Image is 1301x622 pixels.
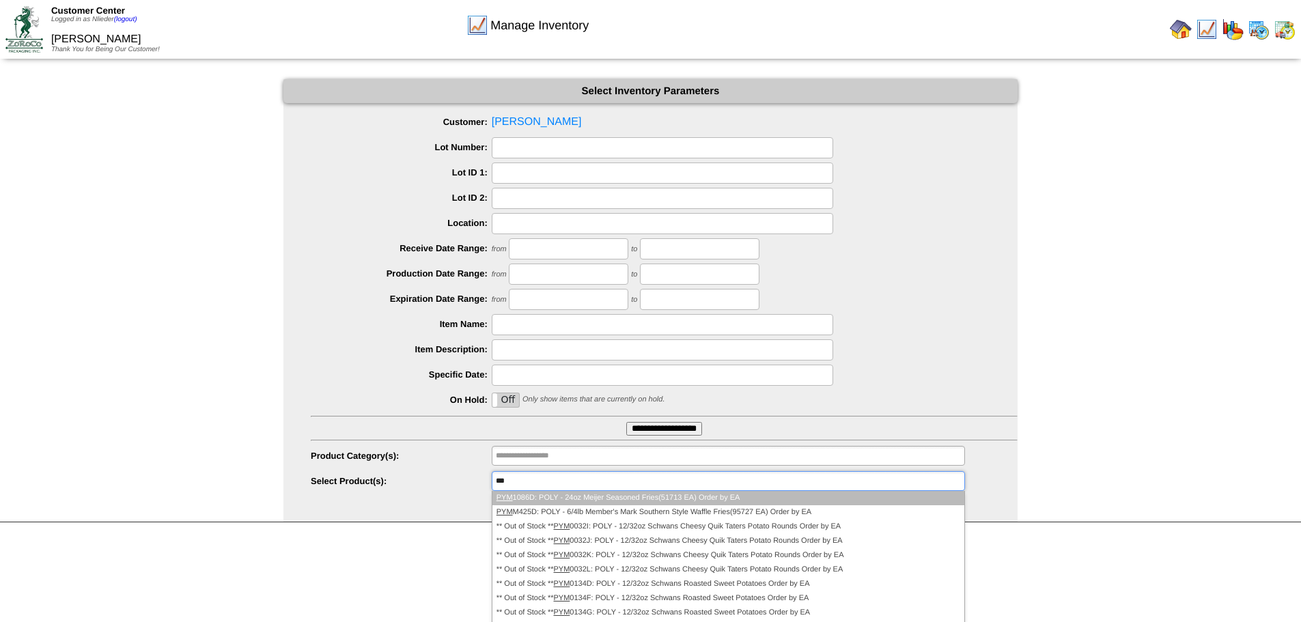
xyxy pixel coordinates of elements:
em: PYM [554,594,570,602]
img: ZoRoCo_Logo(Green%26Foil)%20jpg.webp [5,6,43,52]
em: PYM [496,508,513,516]
img: calendarprod.gif [1248,18,1270,40]
li: ** Out of Stock ** 0032K: POLY - 12/32oz Schwans Cheesy Quik Taters Potato Rounds Order by EA [492,548,964,563]
span: from [492,296,507,304]
img: calendarinout.gif [1274,18,1296,40]
em: PYM [554,565,570,574]
em: PYM [554,551,570,559]
li: M425D: POLY - 6/4lb Member's Mark Southern Style Waffle Fries(95727 EA) Order by EA [492,505,964,520]
img: graph.gif [1222,18,1244,40]
label: Lot ID 1: [311,167,492,178]
em: PYM [496,494,513,502]
img: line_graph.gif [1196,18,1218,40]
label: Item Description: [311,344,492,354]
li: ** Out of Stock ** 0134F: POLY - 12/32oz Schwans Roasted Sweet Potatoes Order by EA [492,591,964,606]
img: line_graph.gif [466,14,488,36]
li: ** Out of Stock ** 0032L: POLY - 12/32oz Schwans Cheesy Quik Taters Potato Rounds Order by EA [492,563,964,577]
li: ** Out of Stock ** 0134D: POLY - 12/32oz Schwans Roasted Sweet Potatoes Order by EA [492,577,964,591]
label: Off [492,393,520,407]
label: Expiration Date Range: [311,294,492,304]
li: ** Out of Stock ** 0032I: POLY - 12/32oz Schwans Cheesy Quik Taters Potato Rounds Order by EA [492,520,964,534]
span: Logged in as Nlieder [51,16,137,23]
div: Select Inventory Parameters [283,79,1018,103]
li: ** Out of Stock ** 0032J: POLY - 12/32oz Schwans Cheesy Quik Taters Potato Rounds Order by EA [492,534,964,548]
em: PYM [554,580,570,588]
label: On Hold: [311,395,492,405]
a: (logout) [114,16,137,23]
span: [PERSON_NAME] [51,33,141,45]
span: from [492,245,507,253]
label: Lot ID 2: [311,193,492,203]
span: Only show items that are currently on hold. [522,395,665,404]
img: home.gif [1170,18,1192,40]
li: 1086D: POLY - 24oz Meijer Seasoned Fries(51713 EA) Order by EA [492,491,964,505]
label: Product Category(s): [311,451,492,461]
span: from [492,270,507,279]
span: [PERSON_NAME] [311,112,1018,132]
li: ** Out of Stock ** 0134G: POLY - 12/32oz Schwans Roasted Sweet Potatoes Order by EA [492,606,964,620]
em: PYM [554,608,570,617]
span: Manage Inventory [490,18,589,33]
em: PYM [554,537,570,545]
label: Customer: [311,117,492,127]
label: Receive Date Range: [311,243,492,253]
label: Specific Date: [311,369,492,380]
label: Location: [311,218,492,228]
label: Production Date Range: [311,268,492,279]
div: OnOff [492,393,520,408]
label: Select Product(s): [311,476,492,486]
span: to [631,296,637,304]
label: Item Name: [311,319,492,329]
label: Lot Number: [311,142,492,152]
span: to [631,270,637,279]
span: Thank You for Being Our Customer! [51,46,160,53]
em: PYM [554,522,570,531]
span: Customer Center [51,5,125,16]
span: to [631,245,637,253]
